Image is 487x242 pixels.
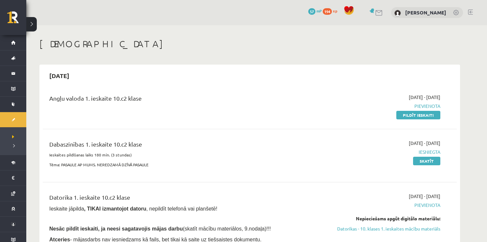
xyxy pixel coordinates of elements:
a: 57 mP [308,8,322,13]
a: Datorikas - 10. klases 1. ieskaites mācību materiāls [316,225,440,232]
h1: [DEMOGRAPHIC_DATA] [39,38,460,50]
span: [DATE] - [DATE] [409,94,440,101]
span: 194 [323,8,332,15]
div: Dabaszinības 1. ieskaite 10.c2 klase [49,140,307,152]
span: mP [316,8,322,13]
span: [DATE] - [DATE] [409,193,440,200]
span: Pievienota [316,103,440,110]
span: (skatīt mācību materiālos, 9.nodaļa)!!! [183,226,271,232]
p: Tēma: PASAULE AP MUMS. NEREDZAMĀ DZĪVĀ PASAULE [49,162,307,168]
span: Pievienota [316,202,440,209]
span: Ieskaite jāpilda , nepildīt telefonā vai planšetē! [49,206,217,212]
span: 57 [308,8,315,15]
img: Darja Vasiļevska [394,10,401,16]
a: Skatīt [413,157,440,165]
div: Nepieciešams apgūt digitālo materiālu: [316,215,440,222]
span: Nesāc pildīt ieskaiti, ja neesi sagatavojis mājas darbu [49,226,183,232]
div: Datorika 1. ieskaite 10.c2 klase [49,193,307,205]
a: [PERSON_NAME] [405,9,446,16]
b: , TIKAI izmantojot datoru [84,206,146,212]
a: Pildīt ieskaiti [396,111,440,119]
span: xp [333,8,337,13]
h2: [DATE] [43,68,76,83]
a: 194 xp [323,8,340,13]
span: Iesniegta [316,149,440,155]
span: [DATE] - [DATE] [409,140,440,147]
p: Ieskaites pildīšanas laiks 180 min. (3 stundas) [49,152,307,158]
div: Angļu valoda 1. ieskaite 10.c2 klase [49,94,307,106]
a: Rīgas 1. Tālmācības vidusskola [7,11,26,28]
